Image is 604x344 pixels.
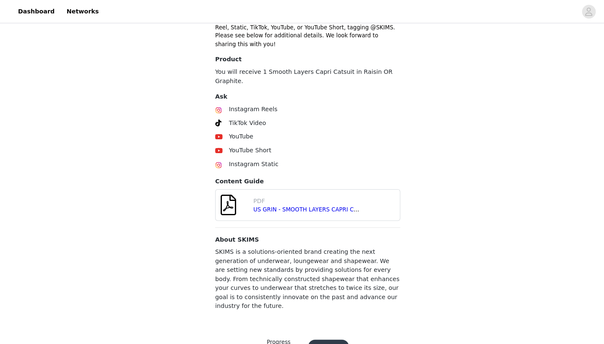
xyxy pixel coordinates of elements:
[225,103,272,110] span: Instagram Reels
[225,157,273,164] span: Instagram Static
[211,158,218,165] img: Instagram Icon
[61,2,102,21] a: Networks
[249,202,401,208] a: US GRIN - SMOOTH LAYERS CAPRI CATSUIT - [DATE].pdf
[225,130,249,137] span: YouTube
[249,193,260,200] span: PDF
[211,104,218,111] img: Instagram Icon
[211,31,393,47] p: Please see below for additional details. We look forward to sharing this with you!
[211,66,393,83] p: You will receive 1 Smooth Layers Capri Catsuit in Raisin OR Graphite.
[211,90,393,99] h4: Ask
[225,117,261,123] span: TikTok Video
[262,331,302,339] div: Progress
[211,242,393,304] p: SKIMS is a solutions-oriented brand creating the next generation of underwear, loungewear and sha...
[573,5,581,18] div: avatar
[211,173,393,182] h4: Content Guide
[13,2,59,21] a: Dashboard
[225,143,266,150] span: YouTube Short
[211,230,393,239] h4: About SKIMS
[211,54,393,63] h4: Product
